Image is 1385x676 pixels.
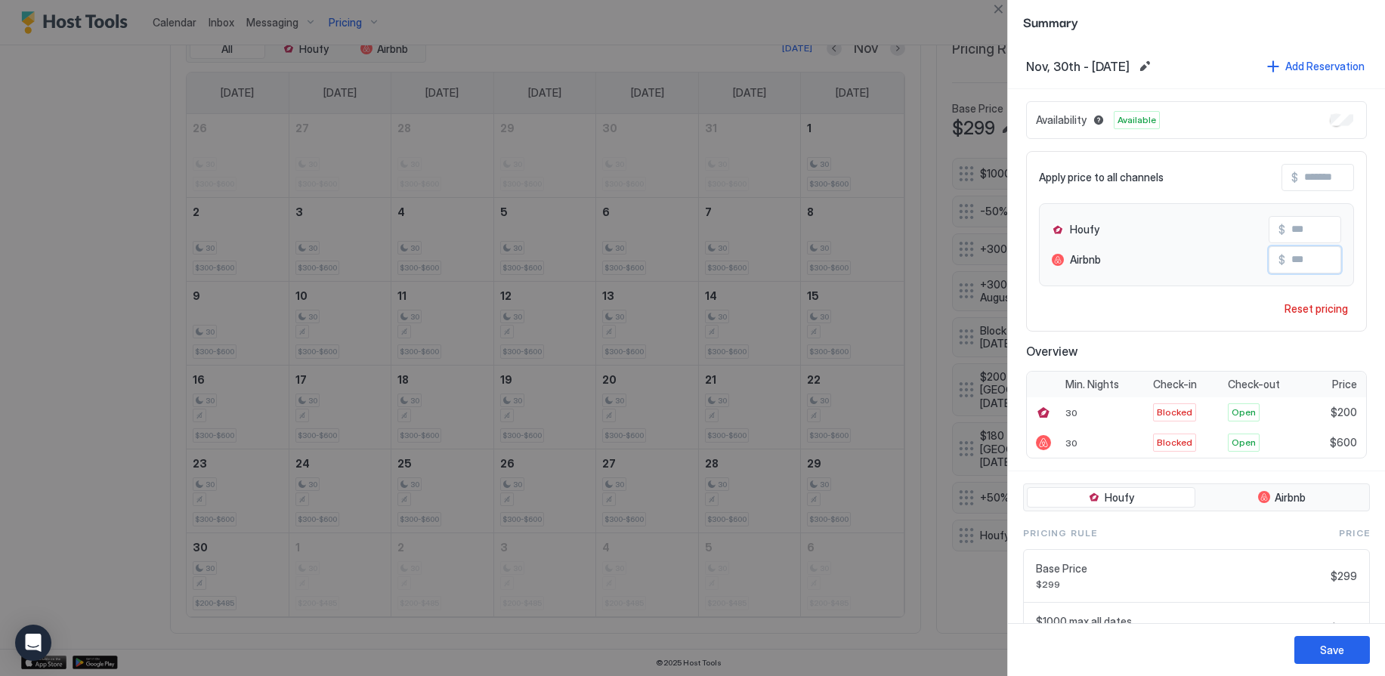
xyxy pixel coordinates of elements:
[1331,570,1357,583] span: $299
[1278,298,1354,319] button: Reset pricing
[1228,378,1280,391] span: Check-out
[1265,56,1367,76] button: Add Reservation
[1036,615,1325,628] span: $1000 max all dates
[1331,622,1357,635] span: $299
[1065,378,1119,391] span: Min. Nights
[1332,378,1357,391] span: Price
[1232,406,1256,419] span: Open
[1331,406,1357,419] span: $200
[1105,491,1134,505] span: Houfy
[1291,171,1298,184] span: $
[1278,223,1285,236] span: $
[1023,12,1370,31] span: Summary
[1026,344,1367,359] span: Overview
[1036,562,1325,576] span: Base Price
[1275,491,1306,505] span: Airbnb
[1232,436,1256,449] span: Open
[1136,57,1154,76] button: Edit date range
[1036,113,1087,127] span: Availability
[1039,171,1164,184] span: Apply price to all channels
[1285,301,1348,316] div: Reset pricing
[1070,223,1099,236] span: Houfy
[1027,487,1195,508] button: Houfy
[1023,526,1097,540] span: Pricing Rule
[1026,59,1130,74] span: Nov, 30th - [DATE]
[1023,483,1370,512] div: tab-group
[1157,436,1192,449] span: Blocked
[1070,253,1101,267] span: Airbnb
[1157,406,1192,419] span: Blocked
[1036,579,1325,590] span: $299
[1285,58,1365,74] div: Add Reservation
[15,625,51,661] div: Open Intercom Messenger
[1090,111,1108,129] button: Blocked dates override all pricing rules and remain unavailable until manually unblocked
[1118,113,1156,127] span: Available
[1339,526,1370,540] span: Price
[1153,378,1197,391] span: Check-in
[1065,407,1077,418] span: 30
[1065,437,1077,449] span: 30
[1198,487,1367,508] button: Airbnb
[1278,253,1285,267] span: $
[1294,636,1370,664] button: Save
[1320,642,1344,658] div: Save
[1330,436,1357,449] span: $600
